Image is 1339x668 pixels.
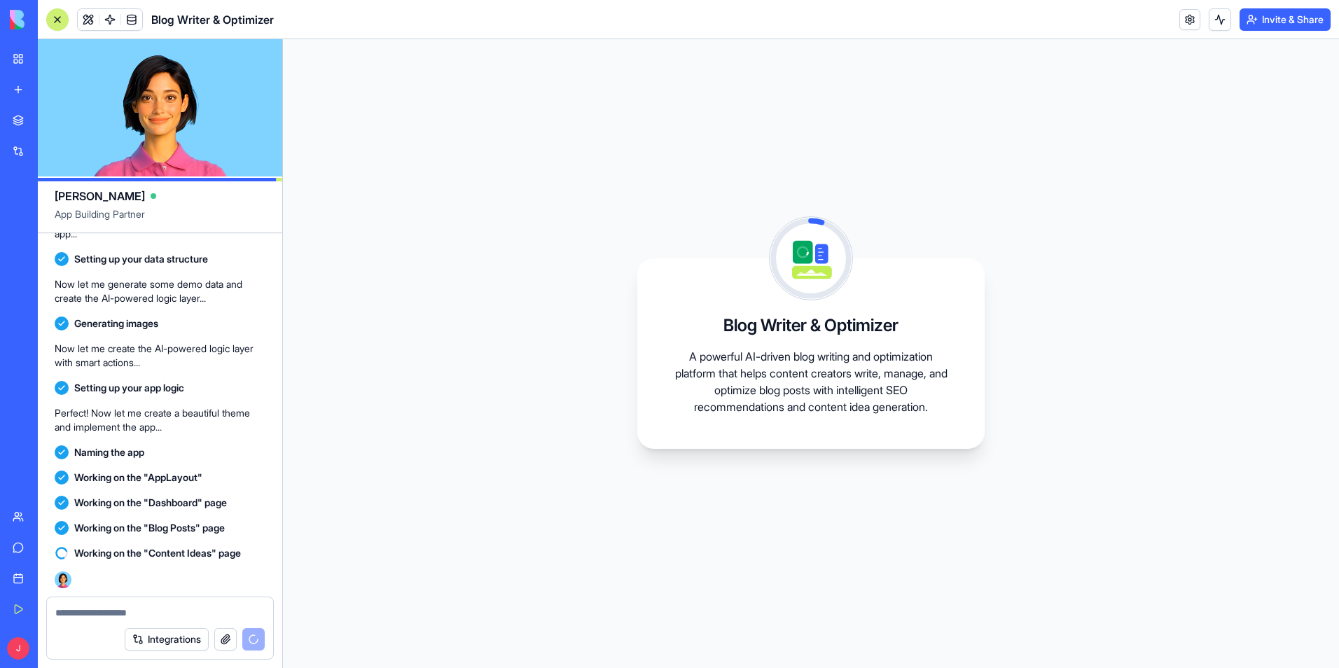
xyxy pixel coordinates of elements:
button: Invite & Share [1240,8,1331,31]
span: Working on the "Dashboard" page [74,496,227,510]
p: Perfect! Now let me create a beautiful theme and implement the app... [55,406,265,434]
p: Now let me create the AI-powered logic layer with smart actions... [55,342,265,370]
span: Working on the "AppLayout" [74,471,202,485]
h3: Blog Writer & Optimizer [723,314,899,337]
p: Now let me generate some demo data and create the AI-powered logic layer... [55,277,265,305]
img: Ella_00000_wcx2te.png [55,571,71,588]
span: Naming the app [74,445,144,459]
span: Working on the "Blog Posts" page [74,521,225,535]
img: logo [10,10,97,29]
span: Blog Writer & Optimizer [151,11,274,28]
span: [PERSON_NAME] [55,188,145,204]
span: Setting up your app logic [74,381,184,395]
span: Working on the "Content Ideas" page [74,546,241,560]
span: J [7,637,29,660]
button: Integrations [125,628,209,650]
span: App Building Partner [55,207,265,232]
span: Generating images [74,316,158,330]
p: A powerful AI-driven blog writing and optimization platform that helps content creators write, ma... [671,348,951,415]
span: Setting up your data structure [74,252,208,266]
